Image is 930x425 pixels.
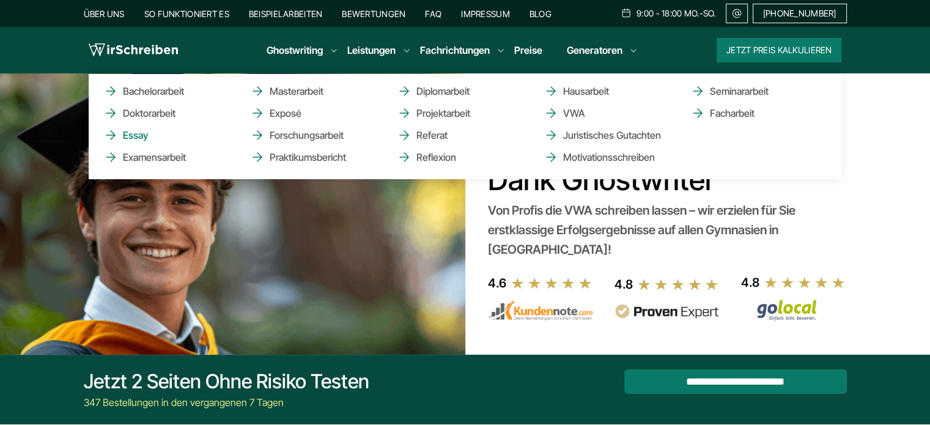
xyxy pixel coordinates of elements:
[544,106,666,120] a: VWA
[89,41,178,59] img: logo wirschreiben
[637,9,716,18] span: 9:00 - 18:00 Mo.-So.
[690,84,813,98] a: Seminararbeit
[347,43,396,57] a: Leistungen
[740,299,846,321] img: Wirschreiben Bewertungen
[753,4,847,23] a: [PHONE_NUMBER]
[511,276,592,290] img: stars
[487,300,592,321] img: kundennote
[397,106,519,120] a: Projektarbeit
[420,43,490,57] a: Fachrichtungen
[103,106,226,120] a: Doktorarbeit
[397,128,519,142] a: Referat
[764,276,846,289] img: stars
[249,9,322,19] a: Beispielarbeiten
[103,84,226,98] a: Bachelorarbeit
[530,9,552,19] a: Blog
[637,278,719,291] img: stars
[740,273,759,292] div: 4.8
[567,43,622,57] a: Generatoren
[267,43,323,57] a: Ghostwriting
[544,150,666,164] a: Motivationsschreiben
[397,84,519,98] a: Diplomarbeit
[514,44,542,56] a: Preise
[84,9,125,19] a: Über uns
[342,9,405,19] a: Bewertungen
[544,128,666,142] a: Juristisches Gutachten
[461,9,510,19] a: Impressum
[84,369,369,394] div: Jetzt 2 Seiten ohne Risiko testen
[84,395,369,410] div: 347 Bestellungen in den vergangenen 7 Tagen
[614,275,632,294] div: 4.8
[690,106,813,120] a: Facharbeit
[144,9,229,19] a: So funktioniert es
[250,84,372,98] a: Masterarbeit
[621,8,632,18] img: Schedule
[103,150,226,164] a: Examensarbeit
[250,128,372,142] a: Forschungsarbeit
[763,9,836,18] span: [PHONE_NUMBER]
[425,9,441,19] a: FAQ
[487,273,506,293] div: 4.6
[250,106,372,120] a: Exposé
[487,128,841,197] h1: VWA Schreiben Lassen – Dank Ghostwriter
[717,38,841,62] button: Jetzt Preis kalkulieren
[397,150,519,164] a: Reflexion
[103,128,226,142] a: Essay
[544,84,666,98] a: Hausarbeit
[614,304,719,319] img: provenexpert reviews
[487,201,841,259] div: Von Profis die VWA schreiben lassen – wir erzielen für Sie erstklassige Erfolgsergebnisse auf all...
[250,150,372,164] a: Praktikumsbericht
[731,9,742,18] img: Email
